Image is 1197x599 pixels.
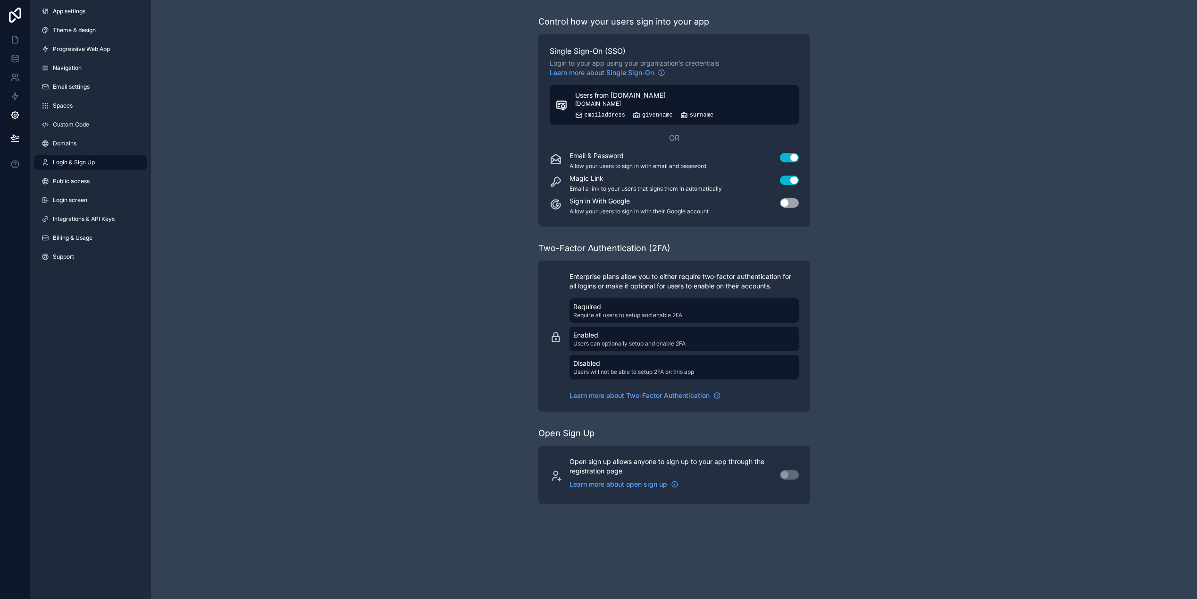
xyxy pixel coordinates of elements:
span: Progressive Web App [53,45,110,53]
a: Login & Sign Up [34,155,147,170]
p: Users will not be able to setup 2FA on this app [573,368,694,376]
p: Open sign up allows anyone to sign up to your app through the registration page [569,457,769,476]
a: Spaces [34,98,147,113]
a: Billing & Usage [34,230,147,245]
div: surname [680,111,713,119]
span: Login to your app using your organization’s credentials [550,59,799,77]
p: Allow your users to sign in with email and password [569,162,706,170]
p: Disabled [573,359,694,368]
a: Custom Code [34,117,147,132]
span: Domains [53,140,76,147]
span: Public access [53,177,90,185]
p: Allow your users to sign in with their Google account [569,208,709,215]
p: Email a link to your users that signs them in automatically [569,185,722,193]
div: Open Sign Up [538,427,594,440]
a: Public access [34,174,147,189]
span: Custom Code [53,121,89,128]
span: Support [53,253,74,261]
a: Theme & design [34,23,147,38]
span: Users from [DOMAIN_NAME] [575,91,666,100]
span: Learn more about Single Sign-On [550,68,654,77]
div: Control how your users sign into your app [538,15,709,28]
a: Login screen [34,193,147,208]
p: Enterprise plans allow you to either require two-factor authentication for all logins or make it ... [569,272,799,291]
span: App settings [53,8,85,15]
span: Learn more about Two-Factor Authentication [569,391,710,400]
span: Billing & Usage [53,234,92,242]
p: Required [573,302,682,312]
p: Email & Password [569,151,706,160]
span: Login & Sign Up [53,159,95,166]
p: Enabled [573,330,686,340]
button: Users from [DOMAIN_NAME][DOMAIN_NAME]emailaddressgivennamesurname [550,85,799,125]
span: Navigation [53,64,82,72]
a: Progressive Web App [34,42,147,57]
p: Sign in With Google [569,196,709,206]
span: Email settings [53,83,90,91]
a: Support [34,249,147,264]
a: Domains [34,136,147,151]
a: Integrations & API Keys [34,211,147,227]
span: OR [669,132,679,143]
a: App settings [34,4,147,19]
a: Learn more about Single Sign-On [550,68,665,77]
a: Learn more about open sign up [569,480,678,489]
p: Require all users to setup and enable 2FA [573,312,682,319]
p: Users can optionally setup and enable 2FA [573,340,686,347]
span: [DOMAIN_NAME] [575,100,621,108]
p: Magic Link [569,174,722,183]
span: Learn more about open sign up [569,480,667,489]
span: Integrations & API Keys [53,215,115,223]
a: Learn more about Two-Factor Authentication [569,391,721,400]
span: Spaces [53,102,73,110]
div: givenname [633,111,673,119]
a: Navigation [34,60,147,76]
span: Theme & design [53,26,96,34]
div: Two-Factor Authentication (2FA) [538,242,670,255]
span: Login screen [53,196,87,204]
span: Single Sign-On (SSO) [550,45,799,57]
a: Email settings [34,79,147,94]
div: emailaddress [575,111,625,119]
